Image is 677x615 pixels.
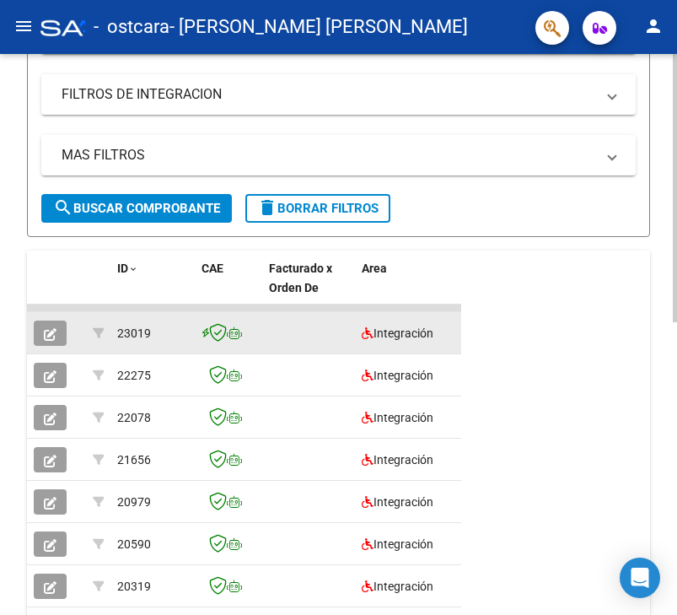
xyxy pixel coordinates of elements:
[41,194,232,223] button: Buscar Comprobante
[117,537,151,551] span: 20590
[41,135,636,175] mat-expansion-panel-header: MAS FILTROS
[117,411,151,424] span: 22078
[195,251,262,325] datatable-header-cell: CAE
[257,198,277,218] mat-icon: delete
[169,8,468,46] span: - [PERSON_NAME] [PERSON_NAME]
[362,495,433,509] span: Integración
[94,8,169,46] span: - ostcara
[117,262,128,275] span: ID
[201,262,223,275] span: CAE
[362,326,433,340] span: Integración
[362,453,433,467] span: Integración
[53,198,73,218] mat-icon: search
[117,369,151,382] span: 22275
[262,251,355,325] datatable-header-cell: Facturado x Orden De
[117,453,151,467] span: 21656
[355,251,469,325] datatable-header-cell: Area
[362,537,433,551] span: Integración
[362,580,433,593] span: Integración
[117,495,151,509] span: 20979
[257,201,379,216] span: Borrar Filtros
[245,194,390,223] button: Borrar Filtros
[643,16,664,36] mat-icon: person
[117,326,151,340] span: 23019
[13,16,34,36] mat-icon: menu
[110,251,195,325] datatable-header-cell: ID
[62,85,595,104] mat-panel-title: FILTROS DE INTEGRACION
[620,558,660,598] div: Open Intercom Messenger
[117,580,151,593] span: 20319
[269,262,332,294] span: Facturado x Orden De
[362,411,433,424] span: Integración
[362,369,433,382] span: Integración
[362,262,387,275] span: Area
[62,146,595,165] mat-panel-title: MAS FILTROS
[41,74,636,115] mat-expansion-panel-header: FILTROS DE INTEGRACION
[53,201,220,216] span: Buscar Comprobante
